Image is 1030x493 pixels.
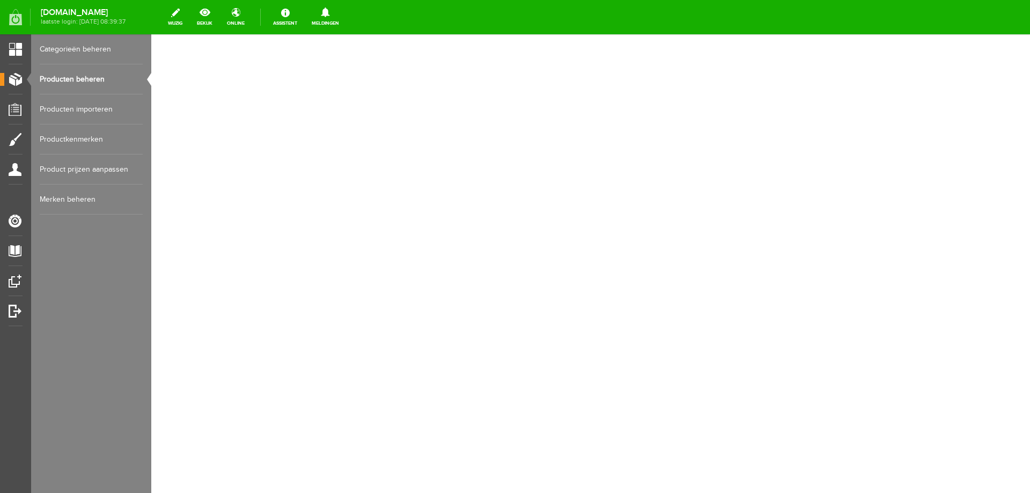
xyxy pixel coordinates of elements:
[190,5,219,29] a: bekijk
[161,5,189,29] a: wijzig
[40,94,143,124] a: Producten importeren
[220,5,251,29] a: online
[40,185,143,215] a: Merken beheren
[40,64,143,94] a: Producten beheren
[305,5,345,29] a: Meldingen
[41,10,126,16] strong: [DOMAIN_NAME]
[267,5,304,29] a: Assistent
[40,124,143,154] a: Productkenmerken
[40,154,143,185] a: Product prijzen aanpassen
[40,34,143,64] a: Categorieën beheren
[41,19,126,25] span: laatste login: [DATE] 08:39:37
